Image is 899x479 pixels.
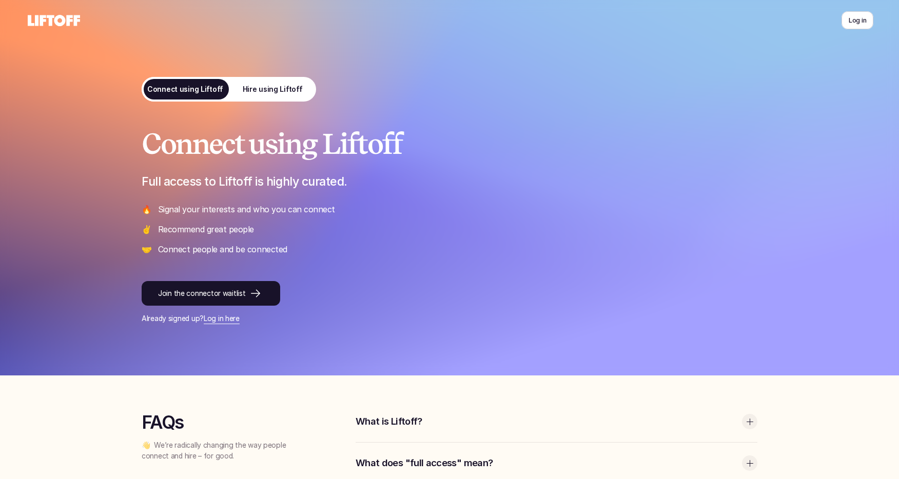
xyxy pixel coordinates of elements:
p: Connect people and be connected [158,243,757,255]
a: Connect using Liftoff [142,77,229,102]
p: Log in [849,15,866,25]
p: What does "full access" mean? [356,456,737,470]
a: Log in [842,11,873,29]
p: Hire using Liftoff [243,84,303,95]
h1: Connect using Liftoff [142,128,757,160]
p: Already signed up? [142,313,757,324]
p: 🔥 [142,203,152,215]
p: Recommend great people [158,223,757,235]
p: Full access to Liftoff is highly curated. [142,173,757,191]
p: ✌️ [142,223,152,235]
p: Connect using Liftoff [147,84,223,95]
p: Signal your interests and who you can connect [158,203,757,215]
a: Log in here [204,314,240,323]
a: Join the connector waitlist [142,281,280,306]
p: What is Liftoff? [356,415,737,428]
p: Join the connector waitlist [158,288,245,299]
h3: FAQs [142,412,330,432]
a: Hire using Liftoff [229,77,316,102]
p: 👋 We’re radically changing the way people connect and hire – for good. [142,440,290,462]
p: 🤝 [142,243,152,255]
